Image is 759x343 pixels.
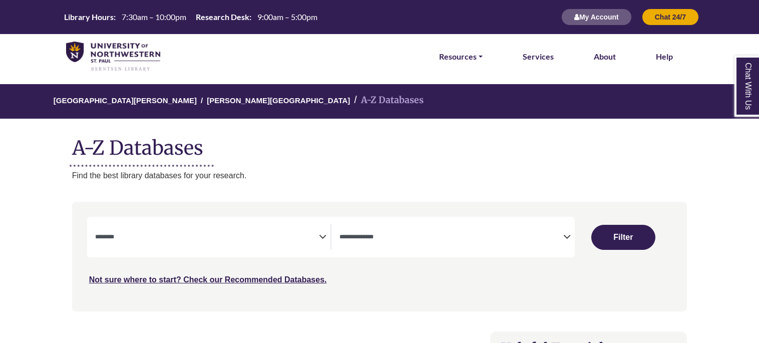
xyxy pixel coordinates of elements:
textarea: Filter [339,234,563,242]
img: library_home [66,42,160,72]
button: My Account [561,9,632,26]
a: Chat 24/7 [642,13,699,21]
a: [PERSON_NAME][GEOGRAPHIC_DATA] [207,95,350,105]
th: Research Desk: [192,12,252,22]
a: My Account [561,13,632,21]
th: Library Hours: [60,12,116,22]
p: Find the best library databases for your research. [72,169,687,182]
h1: A-Z Databases [72,129,687,159]
span: 7:30am – 10:00pm [122,12,186,22]
a: Hours Today [60,12,321,23]
a: About [594,50,616,63]
button: Chat 24/7 [642,9,699,26]
nav: breadcrumb [72,84,687,119]
a: Help [656,50,673,63]
li: A-Z Databases [350,93,424,108]
a: Not sure where to start? Check our Recommended Databases. [89,275,327,284]
a: Resources [439,50,483,63]
a: [GEOGRAPHIC_DATA][PERSON_NAME] [54,95,197,105]
textarea: Filter [95,234,319,242]
span: 9:00am – 5:00pm [257,12,317,22]
table: Hours Today [60,12,321,21]
button: Submit for Search Results [591,225,655,250]
a: Services [523,50,554,63]
nav: Search filters [72,202,687,311]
